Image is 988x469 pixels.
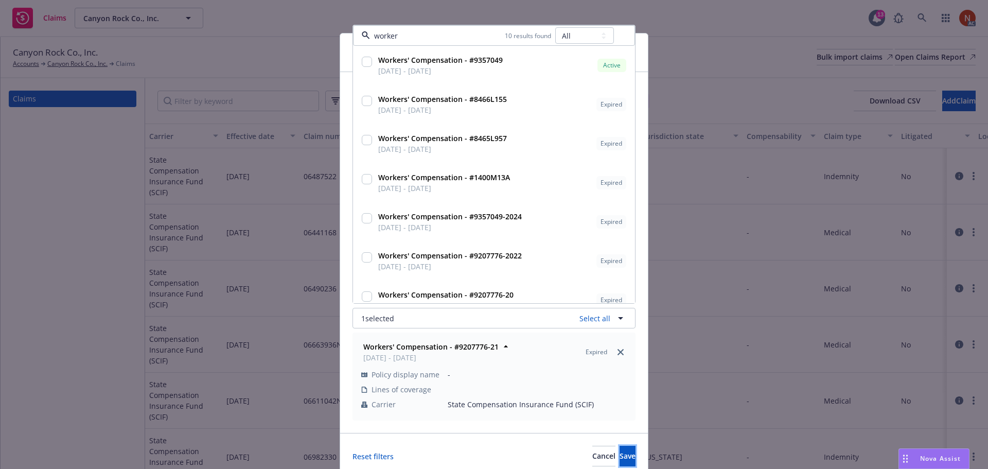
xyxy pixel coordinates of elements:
[378,94,507,104] strong: Workers' Compensation - #8466L155
[363,352,499,363] span: [DATE] - [DATE]
[601,178,622,187] span: Expired
[378,133,507,143] strong: Workers' Compensation - #8465L957
[378,212,522,221] strong: Workers' Compensation - #9357049-2024
[601,296,622,305] span: Expired
[378,261,522,272] span: [DATE] - [DATE]
[378,222,522,233] span: [DATE] - [DATE]
[361,313,394,324] span: 1 selected
[372,384,431,395] span: Lines of coverage
[602,61,622,70] span: Active
[352,451,394,462] a: Reset filters
[448,399,627,410] span: State Compensation Insurance Fund (SCIF)
[378,172,510,182] strong: Workers' Compensation - #1400M13A
[378,65,503,76] span: [DATE] - [DATE]
[378,55,503,65] strong: Workers' Compensation - #9357049
[378,105,507,115] span: [DATE] - [DATE]
[352,308,636,328] button: 1selectedSelect all
[920,454,961,463] span: Nova Assist
[370,30,505,41] input: Filter by keyword
[601,139,622,148] span: Expired
[592,451,615,461] span: Cancel
[601,217,622,227] span: Expired
[378,300,514,311] span: [DATE] - [DATE]
[378,290,514,300] strong: Workers' Compensation - #9207776-20
[614,346,627,358] a: close
[372,369,439,380] span: Policy display name
[378,183,510,194] span: [DATE] - [DATE]
[601,256,622,266] span: Expired
[620,451,636,461] span: Save
[363,342,499,352] strong: Workers' Compensation - #9207776-21
[592,446,615,466] button: Cancel
[601,100,622,109] span: Expired
[586,348,607,357] span: Expired
[505,31,551,40] span: 10 results found
[620,446,636,466] button: Save
[448,369,627,380] span: -
[898,448,969,469] button: Nova Assist
[378,144,507,154] span: [DATE] - [DATE]
[899,449,912,468] div: Drag to move
[575,313,610,324] a: Select all
[372,399,396,410] span: Carrier
[378,251,522,260] strong: Workers' Compensation - #9207776-2022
